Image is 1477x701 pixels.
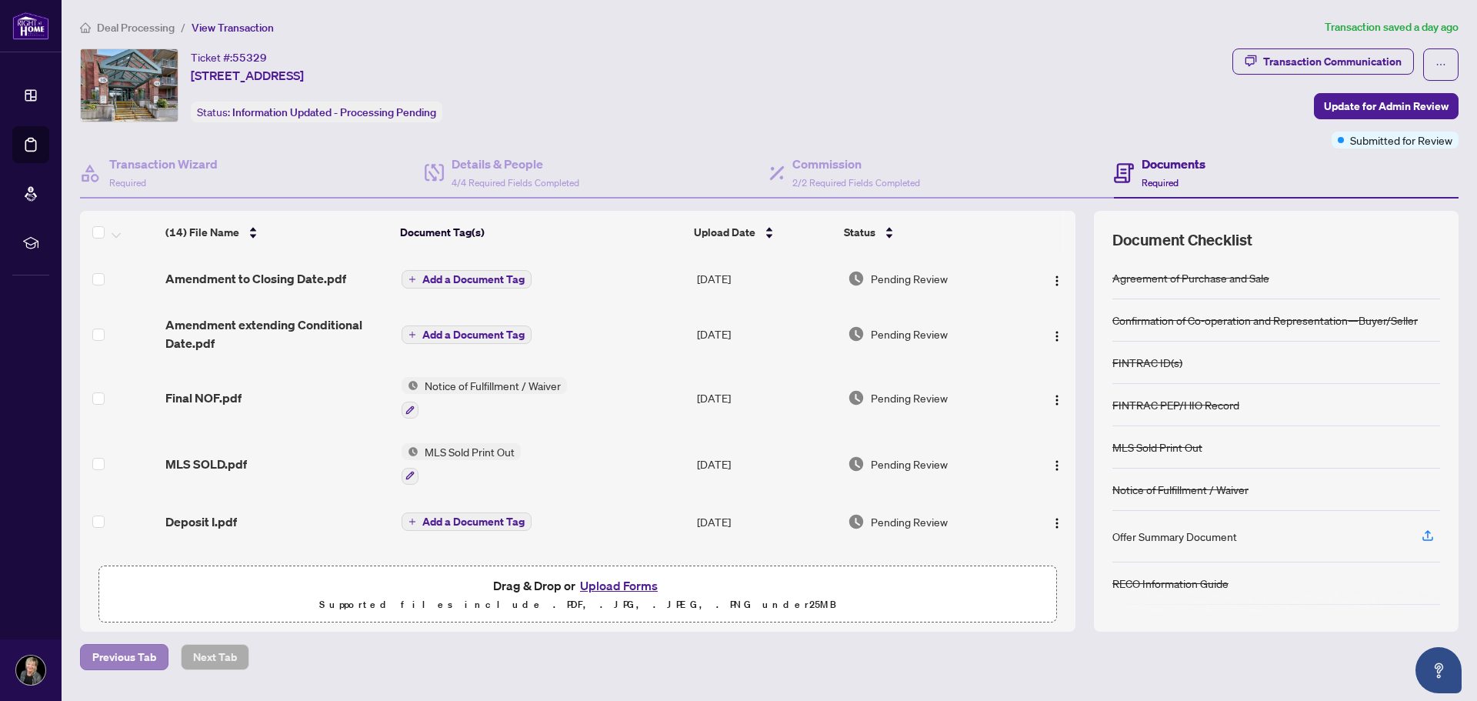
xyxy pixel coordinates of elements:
[80,22,91,33] span: home
[871,270,948,287] span: Pending Review
[418,443,521,460] span: MLS Sold Print Out
[192,21,274,35] span: View Transaction
[1142,177,1179,189] span: Required
[394,211,688,254] th: Document Tag(s)
[1435,59,1446,70] span: ellipsis
[691,365,841,431] td: [DATE]
[691,254,841,303] td: [DATE]
[109,155,218,173] h4: Transaction Wizard
[408,518,416,526] span: plus
[402,512,532,532] button: Add a Document Tag
[422,274,525,285] span: Add a Document Tag
[1350,132,1452,149] span: Submitted for Review
[1051,394,1063,406] img: Logo
[181,18,185,36] li: /
[871,513,948,530] span: Pending Review
[1325,18,1459,36] article: Transaction saved a day ago
[165,455,247,473] span: MLS SOLD.pdf
[165,269,346,288] span: Amendment to Closing Date.pdf
[691,431,841,497] td: [DATE]
[402,443,418,460] img: Status Icon
[1232,48,1414,75] button: Transaction Communication
[848,513,865,530] img: Document Status
[165,224,239,241] span: (14) File Name
[1112,396,1239,413] div: FINTRAC PEP/HIO Record
[191,66,304,85] span: [STREET_ADDRESS]
[691,497,841,546] td: [DATE]
[1112,575,1229,592] div: RECO Information Guide
[691,546,841,596] td: [DATE]
[1051,275,1063,287] img: Logo
[1263,49,1402,74] div: Transaction Communication
[191,102,442,122] div: Status:
[1045,452,1069,476] button: Logo
[871,456,948,472] span: Pending Review
[575,576,662,596] button: Upload Forms
[1045,509,1069,534] button: Logo
[1045,322,1069,346] button: Logo
[452,155,579,173] h4: Details & People
[848,456,865,472] img: Document Status
[109,177,146,189] span: Required
[408,275,416,283] span: plus
[408,331,416,339] span: plus
[1324,94,1449,119] span: Update for Admin Review
[1142,155,1205,173] h4: Documents
[1045,386,1069,410] button: Logo
[691,303,841,365] td: [DATE]
[81,49,178,122] img: IMG-X12430613_1.jpg
[159,211,395,254] th: (14) File Name
[402,270,532,289] button: Add a Document Tag
[12,12,49,40] img: logo
[402,325,532,345] button: Add a Document Tag
[1045,266,1069,291] button: Logo
[16,656,45,685] img: Profile Icon
[844,224,875,241] span: Status
[97,21,175,35] span: Deal Processing
[871,389,948,406] span: Pending Review
[694,224,755,241] span: Upload Date
[422,516,525,527] span: Add a Document Tag
[165,389,242,407] span: Final NOF.pdf
[99,566,1056,623] span: Drag & Drop orUpload FormsSupported files include .PDF, .JPG, .JPEG, .PNG under25MB
[80,644,168,670] button: Previous Tab
[452,177,579,189] span: 4/4 Required Fields Completed
[232,51,267,65] span: 55329
[1051,517,1063,529] img: Logo
[402,325,532,344] button: Add a Document Tag
[402,377,567,419] button: Status IconNotice of Fulfillment / Waiver
[422,329,525,340] span: Add a Document Tag
[871,325,948,342] span: Pending Review
[1051,330,1063,342] img: Logo
[493,576,662,596] span: Drag & Drop or
[792,155,920,173] h4: Commission
[165,512,237,531] span: Deposit I.pdf
[181,644,249,670] button: Next Tab
[108,596,1047,614] p: Supported files include .PDF, .JPG, .JPEG, .PNG under 25 MB
[1112,481,1249,498] div: Notice of Fulfillment / Waiver
[165,315,389,352] span: Amendment extending Conditional Date.pdf
[1112,528,1237,545] div: Offer Summary Document
[1415,647,1462,693] button: Open asap
[402,269,532,289] button: Add a Document Tag
[191,48,267,66] div: Ticket #:
[688,211,838,254] th: Upload Date
[92,645,156,669] span: Previous Tab
[1112,354,1182,371] div: FINTRAC ID(s)
[418,377,567,394] span: Notice of Fulfillment / Waiver
[792,177,920,189] span: 2/2 Required Fields Completed
[848,325,865,342] img: Document Status
[232,105,436,119] span: Information Updated - Processing Pending
[1112,312,1418,329] div: Confirmation of Co-operation and Representation—Buyer/Seller
[838,211,1019,254] th: Status
[1112,439,1202,456] div: MLS Sold Print Out
[402,377,418,394] img: Status Icon
[1112,229,1252,251] span: Document Checklist
[402,512,532,531] button: Add a Document Tag
[848,270,865,287] img: Document Status
[1051,459,1063,472] img: Logo
[402,443,521,485] button: Status IconMLS Sold Print Out
[848,389,865,406] img: Document Status
[1314,93,1459,119] button: Update for Admin Review
[1112,269,1269,286] div: Agreement of Purchase and Sale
